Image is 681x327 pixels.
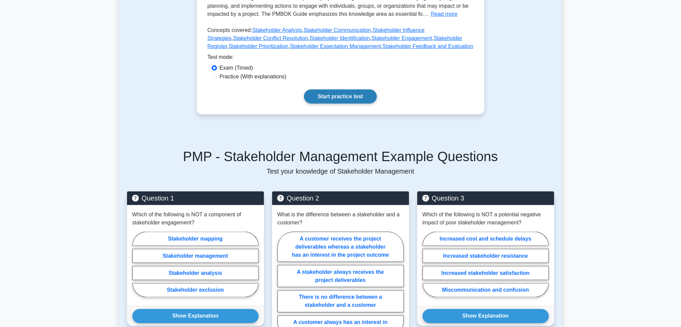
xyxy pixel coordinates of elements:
h5: Question 1 [132,194,259,202]
label: Increased stakeholder satisfaction [423,266,549,280]
button: Show Explanation [132,309,259,323]
label: Stakeholder management [132,249,259,263]
a: Start practice test [304,89,377,104]
a: Stakeholder Influence Strategies [208,27,425,41]
h5: Question 2 [278,194,404,202]
p: What is the difference between a stakeholder and a customer? [278,211,404,227]
p: Concepts covered: , , , , , , , , , [208,26,474,53]
label: There is no difference between a stakeholder and a customer [278,290,404,313]
label: Exam (Timed) [220,64,253,72]
a: Stakeholder Conflict Resolution [233,35,308,41]
p: Test your knowledge of Stakeholder Management [127,167,554,175]
label: Stakeholder analysis [132,266,259,280]
label: Stakeholder mapping [132,232,259,246]
label: Miscommunication and confusion [423,283,549,297]
p: Which of the following is NOT a component of stakeholder engagement? [132,211,259,227]
a: Stakeholder Engagement [372,35,432,41]
a: Stakeholder Prioritization [229,43,289,49]
h5: Question 3 [423,194,549,202]
a: Stakeholder Register [208,35,463,49]
label: Increased stakeholder resistance [423,249,549,263]
a: Stakeholder Identification [310,35,370,41]
div: Test mode: [208,53,474,64]
h5: PMP - Stakeholder Management Example Questions [127,148,554,165]
label: Practice (With explanations) [220,73,287,81]
a: Stakeholder Expectation Management [290,43,381,49]
button: Read more [431,10,458,18]
a: Stakeholder Feedback and Evaluation [383,43,473,49]
label: Increased cost and schedule delays [423,232,549,246]
label: Stakeholder exclusion [132,283,259,297]
a: Stakeholder Analysis [252,27,302,33]
label: A stakeholder always receives the project deliverables [278,265,404,287]
p: Which of the following is NOT a potential negative impact of poor stakeholder management? [423,211,549,227]
a: Stakeholder Communication [304,27,371,33]
button: Show Explanation [423,309,549,323]
label: A customer receives the project deliverables whereas a stakeholder has an interest in the project... [278,232,404,262]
